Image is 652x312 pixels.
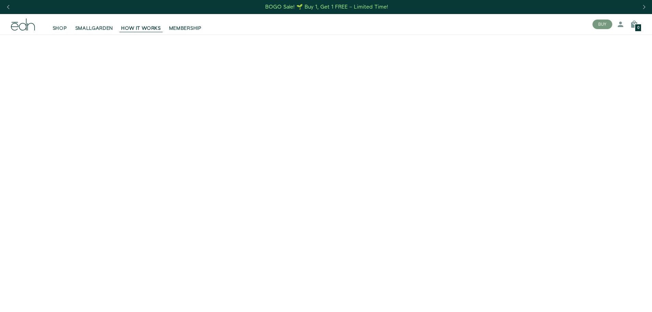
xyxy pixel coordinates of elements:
[165,17,206,32] a: MEMBERSHIP
[599,291,645,309] iframe: Opens a widget where you can find more information
[169,25,202,32] span: MEMBERSHIP
[49,17,71,32] a: SHOP
[71,17,117,32] a: SMALLGARDEN
[265,2,389,12] a: BOGO Sale! 🌱 Buy 1, Get 1 FREE – Limited Time!
[117,17,165,32] a: HOW IT WORKS
[121,25,161,32] span: HOW IT WORKS
[75,25,113,32] span: SMALLGARDEN
[53,25,67,32] span: SHOP
[637,26,639,30] span: 0
[265,3,388,11] div: BOGO Sale! 🌱 Buy 1, Get 1 FREE – Limited Time!
[592,20,612,29] button: BUY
